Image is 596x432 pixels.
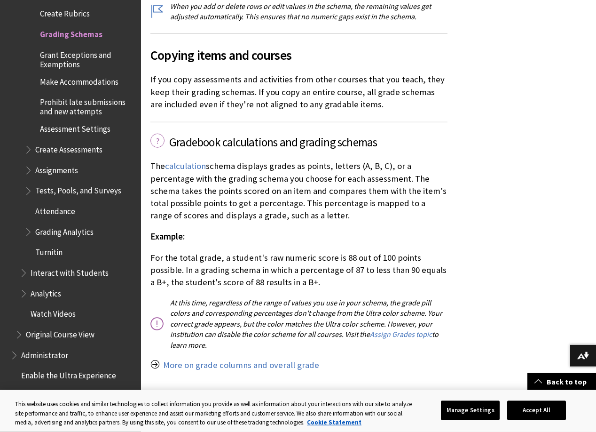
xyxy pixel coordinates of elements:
span: Attendance [35,203,75,216]
span: Watch Videos [31,306,76,319]
p: When you add or delete rows or edit values in the schema, the remaining values get adjusted autom... [150,1,447,22]
span: Create Rubrics [40,6,90,18]
span: Enable the Ultra Experience [21,368,116,381]
span: Original Course View [26,327,94,339]
a: calculation [165,160,206,172]
a: More on grade columns and overall grade [163,360,319,371]
p: At this time, regardless of the range of values you use in your schema, the grade pill colors and... [150,297,447,350]
span: Grant Exceptions and Exemptions [40,47,134,69]
span: Performance Dashboard [21,388,103,401]
span: Prohibit late submissions and new attempts [40,95,134,117]
span: Make Accommodations [40,74,118,87]
a: Back to top [527,373,596,391]
p: For the total grade, a student's raw numeric score is 88 out of 100 points possible. In a grading... [150,252,447,289]
span: Grading Analytics [35,224,94,237]
span: Tests, Pools, and Surveys [35,183,121,196]
span: Turnitin [35,245,63,257]
a: More information about your privacy, opens in a new tab [307,418,361,426]
span: Assessment Settings [40,121,110,134]
span: Interact with Students [31,265,109,278]
span: Create Assessments [35,142,102,154]
span: Analytics [31,286,61,298]
p: The schema displays grades as points, letters (A, B, C), or a percentage with the grading schema ... [150,160,447,222]
button: Accept All [507,400,566,420]
span: Example: [150,231,185,242]
a: Assign Grades topic [370,329,432,339]
span: Gradebook calculations and grading schemas [169,134,447,152]
div: This website uses cookies and similar technologies to collect information you provide as well as ... [15,400,417,427]
p: If you copy assessments and activities from other courses that you teach, they keep their grading... [150,73,447,111]
span: Assignments [35,162,78,175]
button: Manage Settings [441,400,500,420]
span: Administrator [21,347,68,360]
span: Grading Schemas [40,26,102,39]
span: Copying items and courses [150,45,447,65]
